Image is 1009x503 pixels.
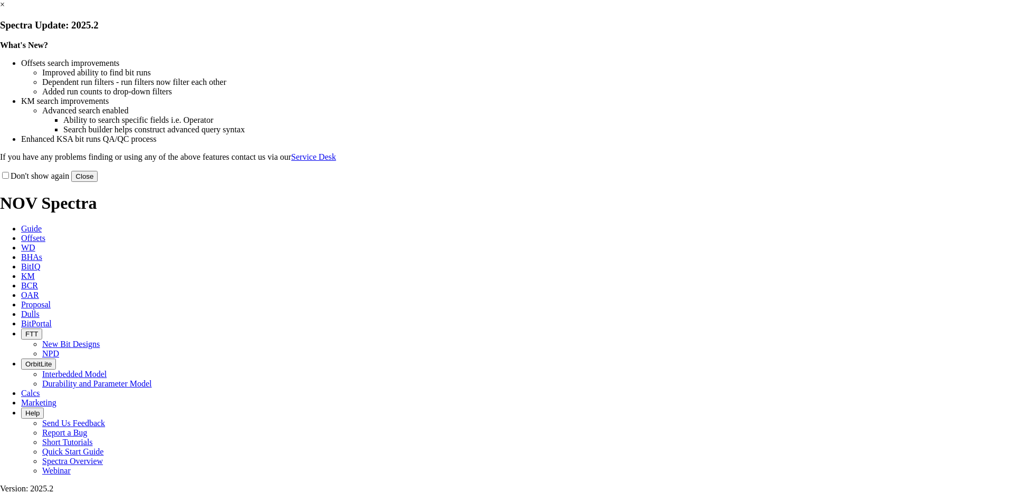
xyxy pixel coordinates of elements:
[42,349,59,358] a: NPD
[21,389,40,398] span: Calcs
[2,172,9,179] input: Don't show again
[42,106,1009,115] li: Advanced search enabled
[21,300,51,309] span: Proposal
[25,330,38,338] span: FTT
[21,272,35,280] span: KM
[25,360,52,368] span: OrbitLite
[21,243,35,252] span: WD
[42,428,87,437] a: Report a Bug
[42,438,93,447] a: Short Tutorials
[21,59,1009,68] li: Offsets search improvements
[42,340,100,349] a: New Bit Designs
[21,281,38,290] span: BCR
[25,409,40,417] span: Help
[42,68,1009,78] li: Improved ability to find bit runs
[71,171,98,182] button: Close
[21,134,1009,144] li: Enhanced KSA bit runs QA/QC process
[42,78,1009,87] li: Dependent run filters - run filters now filter each other
[42,419,105,428] a: Send Us Feedback
[42,87,1009,96] li: Added run counts to drop-down filters
[42,447,103,456] a: Quick Start Guide
[42,379,152,388] a: Durability and Parameter Model
[21,309,40,318] span: Dulls
[21,262,40,271] span: BitIQ
[21,224,42,233] span: Guide
[42,466,71,475] a: Webinar
[291,152,336,161] a: Service Desk
[21,398,56,407] span: Marketing
[63,115,1009,125] li: Ability to search specific fields i.e. Operator
[42,370,107,379] a: Interbedded Model
[42,457,103,466] a: Spectra Overview
[21,234,45,243] span: Offsets
[21,291,39,299] span: OAR
[21,319,52,328] span: BitPortal
[21,96,1009,106] li: KM search improvements
[63,125,1009,134] li: Search builder helps construct advanced query syntax
[21,253,42,262] span: BHAs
